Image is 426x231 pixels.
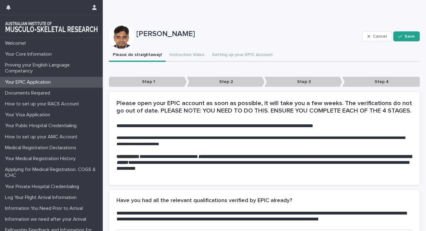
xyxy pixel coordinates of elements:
[264,77,342,87] p: Step 3
[2,184,84,190] p: Your Private Hospital Credentialing
[2,145,81,151] p: Medical Registration Declarations
[362,31,392,41] button: Cancel
[2,206,88,211] p: Information You Need Prior to Arrival
[2,123,82,129] p: Your Public Hospital Credentialing
[2,167,103,178] p: Applying for Medical Registration. COGS & ICHC
[109,49,166,62] button: Please do straightaway!
[187,77,265,87] p: Step 2
[109,77,187,87] p: Step 1
[2,101,84,107] p: How to set up your RACS Account
[342,77,420,87] p: Step 4
[5,20,98,33] img: 1xcjEmqDTcmQhduivVBy
[2,90,55,96] p: Documents Required
[2,40,31,46] p: Welcome!
[116,99,412,114] h2: Please open your EPIC account as soon as possible, it will take you a few weeks. The verification...
[373,34,387,39] span: Cancel
[2,195,82,201] p: Log Your Flight Arrival Information
[405,34,415,39] span: Save
[166,49,208,62] button: Instruction Video
[2,112,55,118] p: Your Visa Application
[2,51,57,57] p: Your Core Information
[2,79,56,85] p: Your EPIC Application
[2,62,103,74] p: Proving your English Language Competancy
[208,49,277,62] button: Setting up your EPIC Account
[136,30,360,39] p: [PERSON_NAME]
[393,31,420,41] button: Save
[2,216,91,222] p: Information we need after your Arrival
[2,134,83,140] p: How to set up your AMC Account
[2,156,81,162] p: Your Medical Registration History
[116,197,292,204] h2: Have you had all the relevant qualifications verified by EPIC already?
